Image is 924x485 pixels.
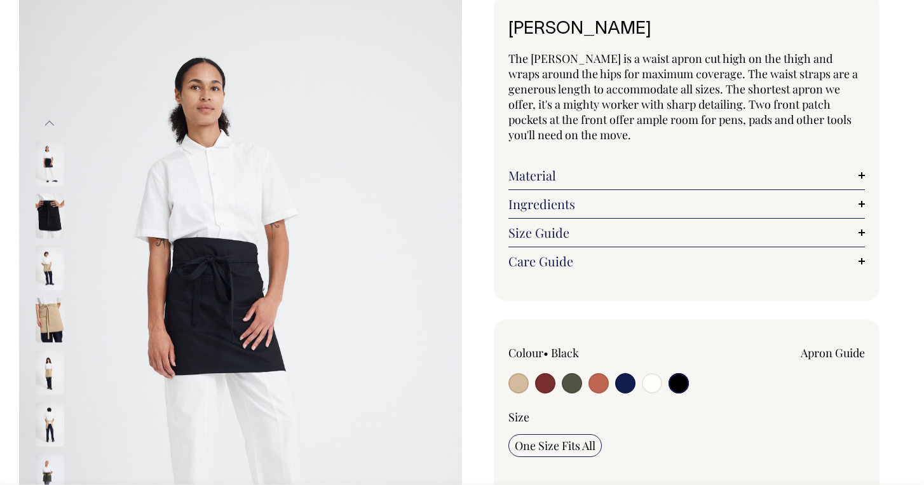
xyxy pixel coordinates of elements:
[508,409,865,425] div: Size
[508,168,865,183] a: Material
[543,345,548,360] span: •
[36,297,64,342] img: khaki
[508,225,865,240] a: Size Guide
[515,438,595,453] span: One Size Fits All
[508,345,651,360] div: Colour
[40,109,59,138] button: Previous
[508,196,865,212] a: Ingredients
[36,402,64,446] img: khaki
[508,254,865,269] a: Care Guide
[508,20,865,39] h1: [PERSON_NAME]
[36,193,64,238] img: black
[508,434,602,457] input: One Size Fits All
[36,245,64,290] img: khaki
[508,51,858,142] span: The [PERSON_NAME] is a waist apron cut high on the thigh and wraps around the hips for maximum co...
[36,141,64,186] img: black
[551,345,579,360] label: Black
[36,350,64,394] img: khaki
[801,345,865,360] a: Apron Guide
